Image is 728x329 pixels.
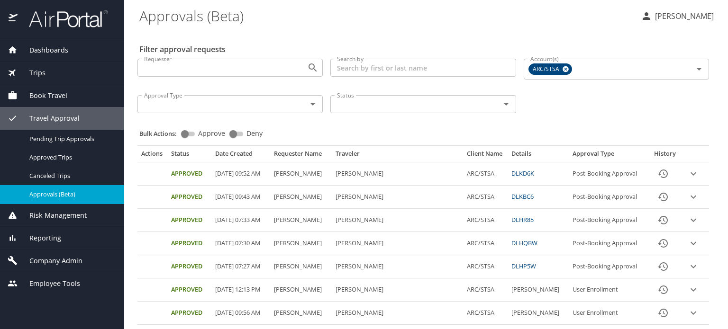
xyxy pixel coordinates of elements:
span: Pending Trip Approvals [29,134,113,143]
span: ARC/STSA [529,64,565,74]
span: Book Travel [18,90,67,101]
td: [PERSON_NAME] [332,162,463,186]
td: [PERSON_NAME] [332,255,463,278]
td: [PERSON_NAME] [270,186,331,209]
button: [PERSON_NAME] [637,8,718,25]
button: Open [306,61,319,74]
td: Post-Booking Approval [569,162,647,186]
button: History [652,302,674,324]
th: Date Created [211,150,270,162]
h1: Approvals (Beta) [139,1,633,30]
td: Approved [167,255,211,278]
span: Dashboards [18,45,68,55]
td: Approved [167,209,211,232]
td: [DATE] 09:43 AM [211,186,270,209]
th: Actions [137,150,167,162]
td: Approved [167,232,211,255]
td: ARC/STSA [463,186,508,209]
button: History [652,186,674,208]
a: DLKD6K [511,169,534,178]
button: expand row [686,167,701,181]
td: [PERSON_NAME] [332,209,463,232]
td: User Enrollment [569,278,647,302]
td: [PERSON_NAME] [270,278,331,302]
span: Approve [198,130,225,137]
td: Post-Booking Approval [569,255,647,278]
button: Open [500,98,513,111]
span: Deny [246,130,263,137]
td: ARC/STSA [463,162,508,186]
td: [PERSON_NAME] [270,302,331,325]
button: Open [306,98,319,111]
button: expand row [686,259,701,274]
td: [DATE] 09:56 AM [211,302,270,325]
td: [PERSON_NAME] [332,278,463,302]
button: History [652,162,674,185]
td: ARC/STSA [463,255,508,278]
img: icon-airportal.png [9,9,18,28]
button: History [652,209,674,231]
p: [PERSON_NAME] [652,10,714,22]
th: History [647,150,682,162]
td: [PERSON_NAME] [332,232,463,255]
td: [DATE] 07:33 AM [211,209,270,232]
span: Travel Approval [18,113,80,124]
td: [DATE] 07:30 AM [211,232,270,255]
a: DLHR85 [511,215,534,224]
td: User Enrollment [569,302,647,325]
td: Post-Booking Approval [569,209,647,232]
td: Approved [167,302,211,325]
button: expand row [686,283,701,297]
span: Employee Tools [18,278,80,289]
button: expand row [686,306,701,320]
button: Open [692,62,706,76]
th: Status [167,150,211,162]
td: ARC/STSA [463,209,508,232]
td: [PERSON_NAME] [270,209,331,232]
td: ARC/STSA [463,232,508,255]
span: Company Admin [18,256,82,266]
span: Canceled Trips [29,171,113,180]
span: Reporting [18,233,61,243]
td: Approved [167,278,211,302]
th: Client Name [463,150,508,162]
button: expand row [686,236,701,250]
td: [PERSON_NAME] [270,255,331,278]
td: [PERSON_NAME] [508,278,569,302]
button: History [652,232,674,255]
td: [PERSON_NAME] [270,232,331,255]
input: Search by first or last name [330,59,516,77]
button: History [652,255,674,278]
td: ARC/STSA [463,278,508,302]
span: Trips [18,68,45,78]
th: Approval Type [569,150,647,162]
td: [DATE] 09:52 AM [211,162,270,186]
td: Approved [167,186,211,209]
a: DLKBC6 [511,192,534,201]
td: ARC/STSA [463,302,508,325]
th: Traveler [332,150,463,162]
td: Post-Booking Approval [569,232,647,255]
span: Approvals (Beta) [29,190,113,199]
td: [DATE] 07:27 AM [211,255,270,278]
th: Details [508,150,569,162]
span: Approved Trips [29,153,113,162]
button: expand row [686,213,701,227]
img: airportal-logo.png [18,9,108,28]
td: [PERSON_NAME] [332,186,463,209]
div: ARC/STSA [528,63,572,75]
button: History [652,278,674,301]
td: [PERSON_NAME] [270,162,331,186]
h2: Filter approval requests [139,42,226,57]
th: Requester Name [270,150,331,162]
td: [PERSON_NAME] [508,302,569,325]
td: Post-Booking Approval [569,186,647,209]
td: Approved [167,162,211,186]
td: [DATE] 12:13 PM [211,278,270,302]
a: DLHQBW [511,239,537,247]
p: Bulk Actions: [139,129,184,138]
a: DLHP5W [511,262,536,270]
button: expand row [686,190,701,204]
td: [PERSON_NAME] [332,302,463,325]
span: Risk Management [18,210,87,221]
